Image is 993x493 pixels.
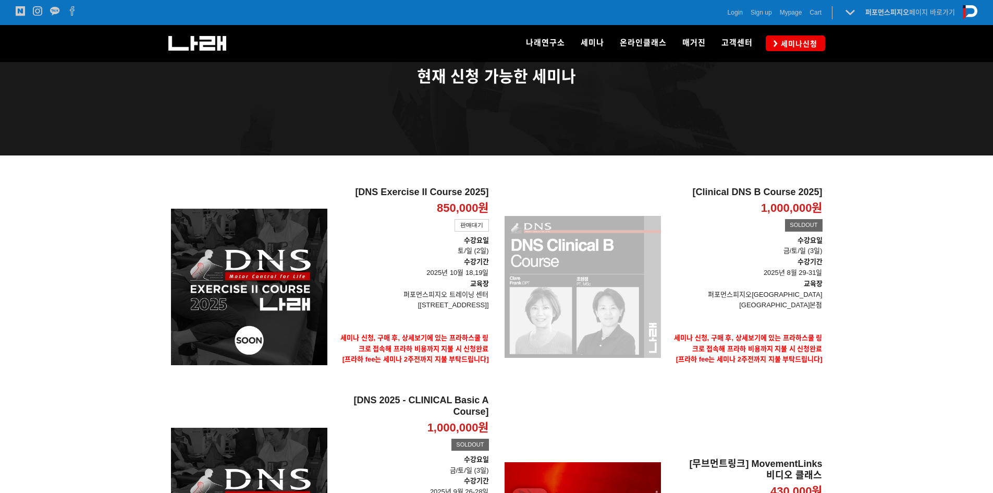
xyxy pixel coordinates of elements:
p: [[STREET_ADDRESS]] [335,300,489,311]
a: 나래연구소 [518,25,573,62]
span: 매거진 [682,38,706,47]
span: 세미나 [581,38,604,47]
strong: 수강요일 [464,455,489,463]
span: 고객센터 [721,38,753,47]
p: 퍼포먼스피지오[GEOGRAPHIC_DATA] [GEOGRAPHIC_DATA]본점 [669,290,823,311]
p: 2025년 10월 18,19일 [335,257,489,279]
a: 고객센터 [714,25,761,62]
p: 퍼포먼스피지오 트레이닝 센터 [335,290,489,300]
p: 1,000,000원 [761,201,823,216]
h2: [Clinical DNS B Course 2025] [669,187,823,198]
a: Mypage [780,7,802,18]
a: 세미나 [573,25,612,62]
strong: 교육장 [804,280,823,287]
span: 현재 신청 가능한 세미나 [417,68,576,85]
a: [DNS Exercise II Course 2025] 850,000원 판매대기 수강요일토/일 (2일)수강기간 2025년 10월 18,19일교육장퍼포먼스피지오 트레이닝 센터[[... [335,187,489,387]
strong: 세미나 신청, 구매 후, 상세보기에 있는 프라하스쿨 링크로 접속해 프라하 비용까지 지불 시 신청완료 [340,334,489,353]
a: Cart [810,7,822,18]
a: [Clinical DNS B Course 2025] 1,000,000원 SOLDOUT 수강요일금/토/일 (3일)수강기간 2025년 8월 29-31일교육장퍼포먼스피지오[GEOG... [669,187,823,387]
strong: 수강요일 [464,236,489,244]
strong: 수강기간 [464,258,489,266]
span: 세미나신청 [778,39,817,49]
strong: 퍼포먼스피지오 [865,8,909,16]
strong: 교육장 [470,280,489,287]
p: 토/일 (2일) [335,235,489,257]
span: 온라인클래스 [620,38,667,47]
p: 2025년 8월 29-31일 [669,257,823,279]
div: 판매대기 [455,219,489,232]
strong: 수강요일 [798,236,823,244]
h2: [DNS Exercise II Course 2025] [335,187,489,198]
strong: 수강기간 [798,258,823,266]
a: Login [728,7,743,18]
strong: 수강기간 [464,477,489,485]
p: 1,000,000원 [427,420,489,436]
h2: [DNS 2025 - CLINICAL Basic A Course] [335,395,489,417]
span: 나래연구소 [526,38,565,47]
a: 세미나신청 [766,35,825,51]
span: [프라하 fee는 세미나 2주전까지 지불 부탁드립니다] [676,355,823,363]
div: SOLDOUT [785,219,822,232]
span: [프라하 fee는 세미나 2주전까지 지불 부탁드립니다] [342,355,489,363]
a: 온라인클래스 [612,25,675,62]
strong: 세미나 신청, 구매 후, 상세보기에 있는 프라하스쿨 링크로 접속해 프라하 비용까지 지불 시 신청완료 [674,334,823,353]
p: 금/토/일 (3일) [669,246,823,257]
p: 금/토/일 (3일) [335,454,489,476]
h2: [무브먼트링크] MovementLinks 비디오 클래스 [669,459,823,481]
a: 퍼포먼스피지오페이지 바로가기 [865,8,955,16]
p: 850,000원 [437,201,489,216]
div: SOLDOUT [451,439,488,451]
a: 매거진 [675,25,714,62]
a: Sign up [751,7,772,18]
